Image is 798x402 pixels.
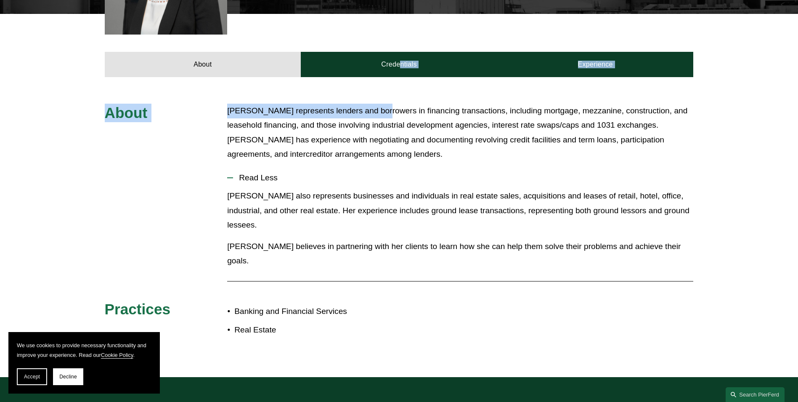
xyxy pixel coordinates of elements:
[234,304,399,319] p: Banking and Financial Services
[227,189,693,275] div: Read Less
[227,167,693,189] button: Read Less
[233,173,693,182] span: Read Less
[17,340,151,360] p: We use cookies to provide necessary functionality and improve your experience. Read our .
[105,301,171,317] span: Practices
[8,332,160,394] section: Cookie banner
[227,239,693,268] p: [PERSON_NAME] believes in partnering with her clients to learn how she can help them solve their ...
[227,189,693,233] p: [PERSON_NAME] also represents businesses and individuals in real estate sales, acquisitions and l...
[726,387,785,402] a: Search this site
[301,52,497,77] a: Credentials
[59,374,77,380] span: Decline
[105,105,148,121] span: About
[227,104,693,162] p: [PERSON_NAME] represents lenders and borrowers in financing transactions, including mortgage, mez...
[105,52,301,77] a: About
[234,323,399,338] p: Real Estate
[24,374,40,380] span: Accept
[53,368,83,385] button: Decline
[17,368,47,385] button: Accept
[101,352,133,358] a: Cookie Policy
[497,52,694,77] a: Experience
